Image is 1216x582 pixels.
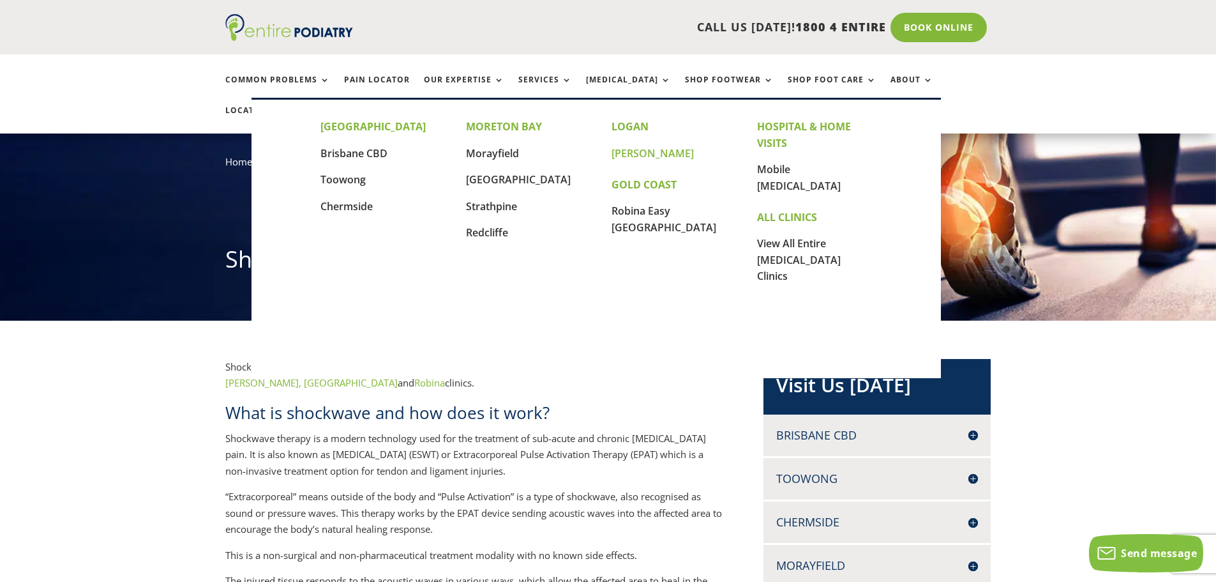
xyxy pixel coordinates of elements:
[776,558,978,574] h4: Morayfield
[225,243,991,282] h1: Shockwave Therapy
[890,13,987,42] a: Book Online
[320,172,366,187] a: Toowong
[402,19,886,36] p: CALL US [DATE]!
[612,204,716,234] a: Robina Easy [GEOGRAPHIC_DATA]
[776,471,978,487] h4: Toowong
[757,119,851,150] strong: HOSPITAL & HOME VISITS
[466,119,542,134] strong: MORETON BAY
[304,376,398,389] a: [GEOGRAPHIC_DATA]
[225,548,722,574] p: This is a non-surgical and non-pharmaceutical treatment modality with no known side effects.
[344,75,410,103] a: Pain Locator
[586,75,671,103] a: [MEDICAL_DATA]
[1121,546,1197,560] span: Send message
[757,236,841,283] a: View All Entire [MEDICAL_DATA] Clinics
[890,75,933,103] a: About
[612,178,677,192] strong: GOLD COAST
[612,146,694,160] a: [PERSON_NAME]
[795,19,886,34] span: 1800 4 ENTIRE
[320,119,426,134] strong: [GEOGRAPHIC_DATA]
[225,376,301,389] a: [PERSON_NAME],
[414,376,445,389] a: Robina
[1089,534,1203,572] button: Send message
[685,75,774,103] a: Shop Footwear
[466,146,519,160] a: Morayfield
[757,162,841,193] a: Mobile [MEDICAL_DATA]
[225,489,722,548] p: “Extracorporeal” means outside of the body and “Pulse Activation” is a type of shockwave, also re...
[776,514,978,530] h4: Chermside
[225,106,289,134] a: Locations
[518,75,572,103] a: Services
[225,359,722,401] p: Shockwave therapy is available at , and clinics.
[466,226,508,240] a: Redcliffe
[466,172,571,187] a: [GEOGRAPHIC_DATA]
[612,119,649,134] strong: LOGAN
[225,153,991,180] nav: breadcrumb
[757,210,817,224] strong: ALL CLINICS
[225,155,252,168] a: Home
[776,427,978,443] h4: Brisbane CBD
[320,146,387,160] a: Brisbane CBD
[424,75,504,103] a: Our Expertise
[320,199,373,213] a: Chermside
[225,401,722,431] h2: What is shockwave and how does it work?
[225,431,722,489] p: Shockwave therapy is a modern technology used for the treatment of sub-acute and chronic [MEDICAL...
[776,372,978,405] h2: Visit Us [DATE]
[788,75,876,103] a: Shop Foot Care
[225,75,330,103] a: Common Problems
[225,31,353,43] a: Entire Podiatry
[466,199,517,213] a: Strathpine
[225,14,353,41] img: logo (1)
